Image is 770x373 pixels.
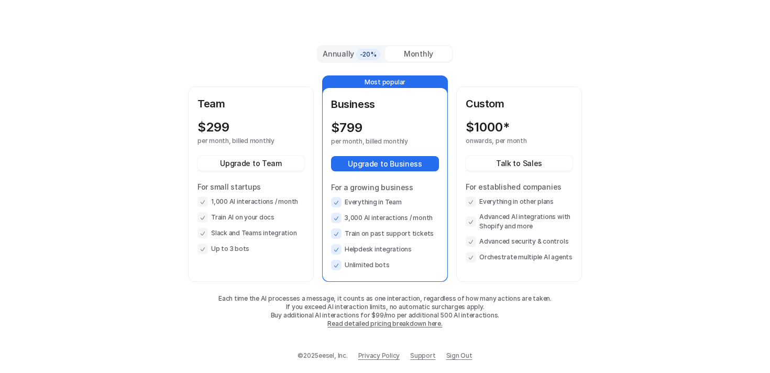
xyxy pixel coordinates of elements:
div: Monthly [385,46,452,61]
li: Helpdesk integrations [331,244,439,255]
li: 1,000 AI interactions / month [197,196,304,207]
p: $ 299 [197,120,229,135]
p: per month, billed monthly [331,137,420,146]
p: onwards, per month [466,137,554,145]
li: Train AI on your docs [197,212,304,223]
span: -20% [356,49,380,60]
li: Everything in other plans [466,196,573,207]
li: 3,000 AI interactions / month [331,213,439,223]
li: Orchestrate multiple AI agents [466,252,573,262]
a: Sign Out [446,351,472,360]
p: For established companies [466,181,573,192]
p: For small startups [197,181,304,192]
p: Business [331,96,439,112]
li: Everything in Team [331,197,439,207]
p: Team [197,96,304,112]
div: Annually [322,48,381,60]
p: $ 1000* [466,120,510,135]
p: per month, billed monthly [197,137,285,145]
a: Read detailed pricing breakdown here. [327,320,442,327]
li: Slack and Teams integration [197,228,304,238]
p: Custom [466,96,573,112]
button: Upgrade to Business [331,156,439,171]
p: Each time the AI processes a message, it counts as one interaction, regardless of how many action... [188,294,582,303]
li: Train on past support tickets [331,228,439,239]
p: For a growing business [331,182,439,193]
p: Buy additional AI interactions for $99/mo per additional 500 AI interactions. [188,311,582,320]
li: Advanced AI integrations with Shopify and more [466,212,573,231]
li: Unlimited bots [331,260,439,270]
p: $ 799 [331,120,362,135]
p: If you exceed AI interaction limits, no automatic surcharges apply. [188,303,582,311]
li: Advanced security & controls [466,236,573,247]
p: Most popular [323,76,447,89]
a: Privacy Policy [358,351,400,360]
p: © 2025 eesel, Inc. [298,351,347,360]
span: Support [410,351,435,360]
button: Talk to Sales [466,156,573,171]
li: Up to 3 bots [197,244,304,254]
button: Upgrade to Team [197,156,304,171]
